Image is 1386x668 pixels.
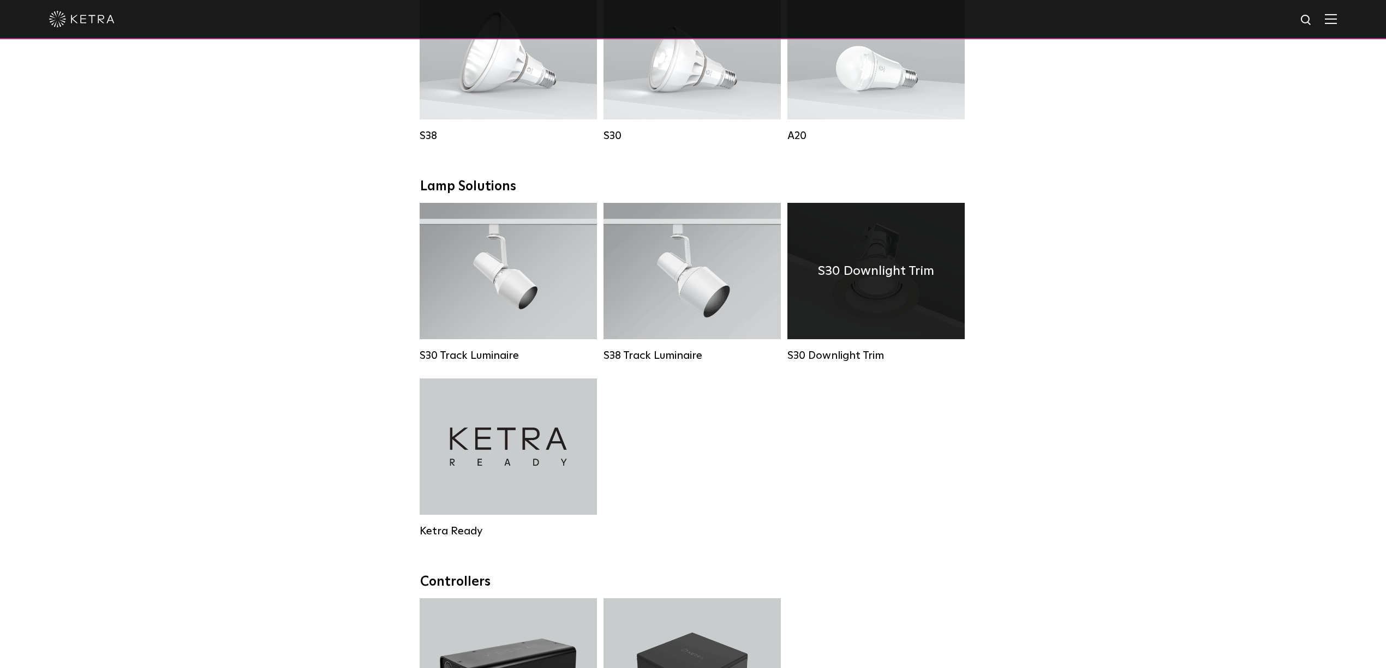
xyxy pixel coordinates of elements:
[49,11,115,27] img: ketra-logo-2019-white
[420,203,597,362] a: S30 Track Luminaire Lumen Output:1100Colors:White / BlackBeam Angles:15° / 25° / 40° / 60° / 90°W...
[1325,14,1337,24] img: Hamburger%20Nav.svg
[787,203,965,362] a: S30 Downlight Trim S30 Downlight Trim
[818,261,934,281] h4: S30 Downlight Trim
[787,129,965,142] div: A20
[604,129,781,142] div: S30
[420,349,597,362] div: S30 Track Luminaire
[420,179,966,195] div: Lamp Solutions
[420,129,597,142] div: S38
[604,349,781,362] div: S38 Track Luminaire
[604,203,781,362] a: S38 Track Luminaire Lumen Output:1100Colors:White / BlackBeam Angles:10° / 25° / 40° / 60°Wattage...
[787,349,965,362] div: S30 Downlight Trim
[420,378,597,538] a: Ketra Ready Ketra Ready
[420,525,597,538] div: Ketra Ready
[1300,14,1313,27] img: search icon
[420,574,966,590] div: Controllers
